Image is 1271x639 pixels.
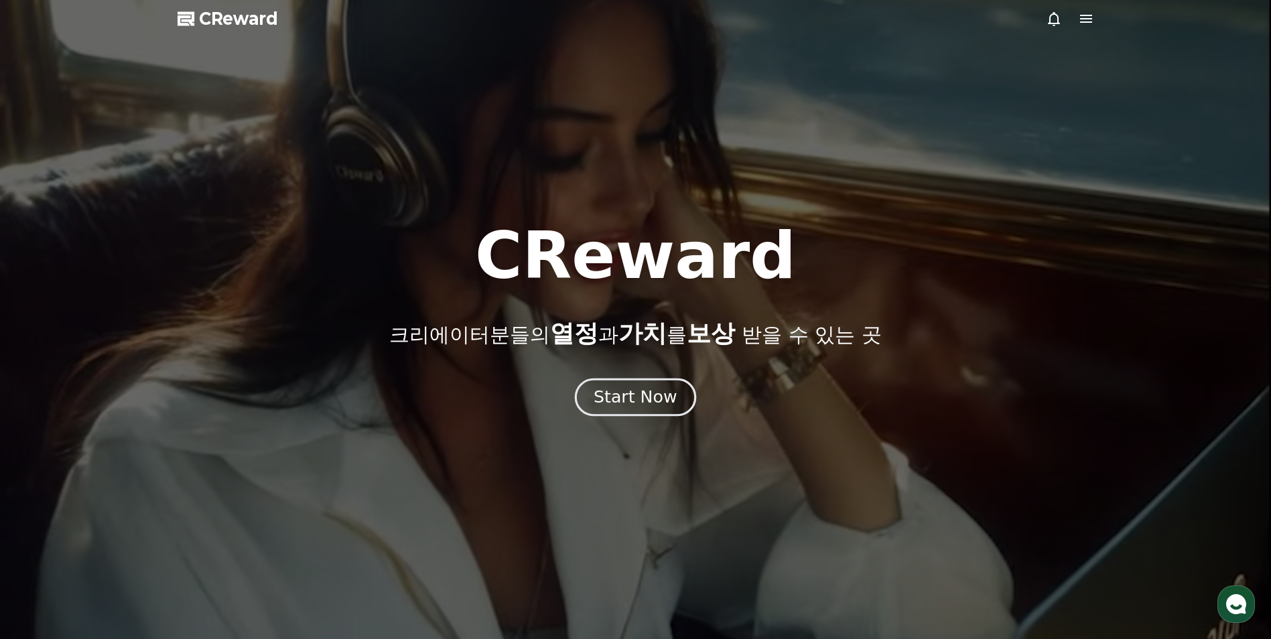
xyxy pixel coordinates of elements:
[475,224,796,288] h1: CReward
[618,319,667,347] span: 가치
[389,320,881,347] p: 크리에이터분들의 과 를 받을 수 있는 곳
[578,393,693,405] a: Start Now
[207,445,223,455] span: 설정
[4,425,88,458] a: 홈
[550,319,598,347] span: 열정
[594,386,677,409] div: Start Now
[88,425,173,458] a: 대화
[687,319,735,347] span: 보상
[173,425,257,458] a: 설정
[575,378,696,417] button: Start Now
[199,8,278,29] span: CReward
[42,445,50,455] span: 홈
[123,445,139,456] span: 대화
[178,8,278,29] a: CReward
